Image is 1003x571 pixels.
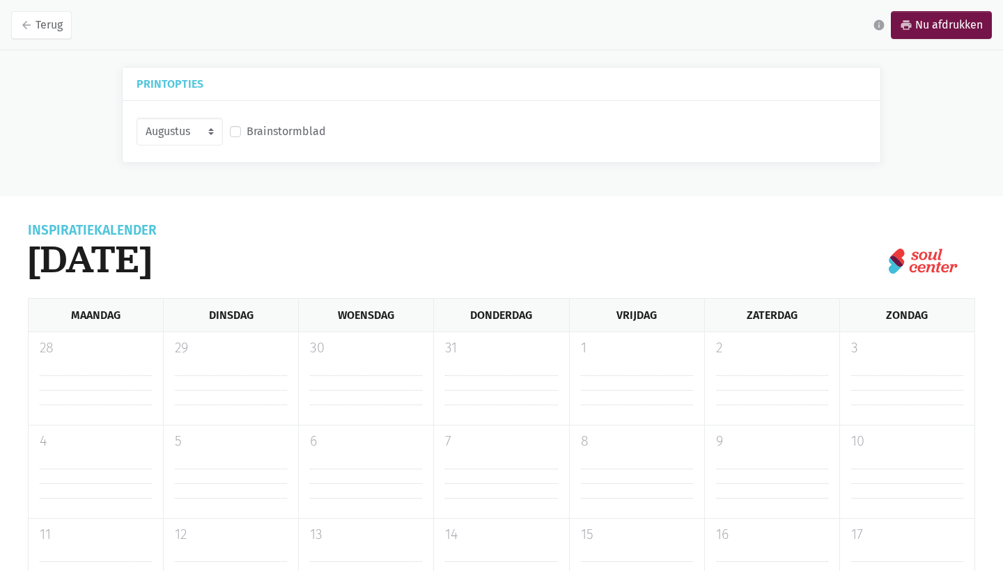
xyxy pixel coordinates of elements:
[28,237,157,281] h1: [DATE]
[433,299,568,331] div: Donderdag
[137,79,866,89] h5: Printopties
[704,299,839,331] div: Zaterdag
[163,299,298,331] div: Dinsdag
[11,11,72,39] a: arrow_backTerug
[310,431,422,452] p: 6
[891,11,992,39] a: printNu afdrukken
[28,299,163,331] div: Maandag
[310,524,422,545] p: 13
[716,338,828,359] p: 2
[28,224,157,237] div: Inspiratiekalender
[569,299,704,331] div: Vrijdag
[445,338,557,359] p: 31
[716,524,828,545] p: 16
[445,524,557,545] p: 14
[40,338,152,359] p: 28
[900,19,912,31] i: print
[716,431,828,452] p: 9
[851,431,963,452] p: 10
[175,338,287,359] p: 29
[873,19,885,31] i: info
[310,338,422,359] p: 30
[40,524,152,545] p: 11
[851,338,963,359] p: 3
[298,299,433,331] div: Woensdag
[581,338,693,359] p: 1
[40,431,152,452] p: 4
[581,431,693,452] p: 8
[581,524,693,545] p: 15
[175,524,287,545] p: 12
[175,431,287,452] p: 5
[851,524,963,545] p: 17
[445,431,557,452] p: 7
[20,19,33,31] i: arrow_back
[247,123,326,141] label: Brainstormblad
[839,299,975,331] div: Zondag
